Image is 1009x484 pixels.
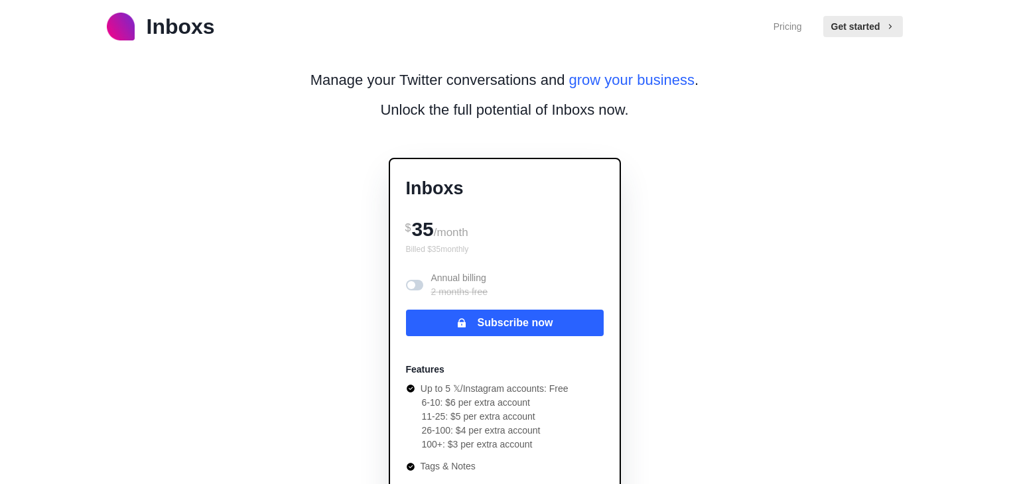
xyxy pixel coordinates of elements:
button: Get started [823,16,903,37]
p: Billed $ 35 monthly [406,243,604,255]
p: Up to 5 𝕏/Instagram accounts: Free [421,382,569,396]
li: 11-25: $5 per extra account [422,410,569,424]
p: 2 months free [431,285,488,299]
p: Annual billing [431,271,488,299]
p: Inboxs [147,11,215,42]
a: logoInboxs [107,11,215,42]
span: grow your business [569,72,695,88]
li: 100+: $3 per extra account [422,438,569,452]
p: Manage your Twitter conversations and . [310,69,699,91]
img: logo [107,13,135,40]
div: 35 [406,213,604,243]
p: Inboxs [406,175,604,202]
span: /month [434,226,468,239]
li: 6-10: $6 per extra account [422,396,569,410]
p: Features [406,363,444,377]
a: Pricing [774,20,802,34]
button: Subscribe now [406,310,604,336]
li: Tags & Notes [406,459,569,473]
li: 26-100: $4 per extra account [422,424,569,438]
span: $ [405,222,411,233]
p: Unlock the full potential of Inboxs now. [380,99,628,121]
